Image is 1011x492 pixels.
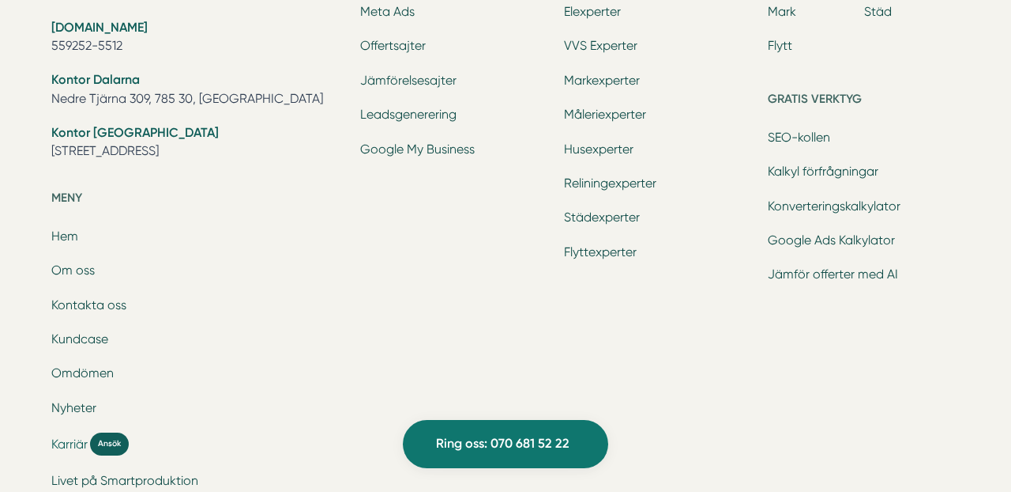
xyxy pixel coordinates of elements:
[360,73,457,88] a: Jämförelsesajter
[564,244,637,259] a: Flyttexperter
[768,38,792,53] a: Flytt
[51,229,78,244] a: Hem
[51,365,114,380] a: Omdömen
[564,210,640,225] a: Städexperter
[768,4,796,19] a: Mark
[51,188,342,212] h5: Meny
[768,89,960,113] h5: Gratis verktyg
[51,400,96,415] a: Nyheter
[90,433,129,456] span: Ansök
[51,331,108,346] a: Kundcase
[564,38,637,53] a: VVS Experter
[768,233,895,248] a: Google Ads Kalkylator
[51,18,342,59] li: 559252-5512
[51,72,140,87] strong: Kontor Dalarna
[564,4,621,19] a: Elexperter
[768,130,830,145] a: SEO-kollen
[768,199,900,214] a: Konverteringskalkylator
[360,4,415,19] a: Meta Ads
[564,73,640,88] a: Markexperter
[51,125,219,140] strong: Kontor [GEOGRAPHIC_DATA]
[360,107,457,122] a: Leadsgenerering
[51,297,126,312] a: Kontakta oss
[436,433,569,454] span: Ring oss: 070 681 52 22
[564,142,633,157] a: Husexperter
[864,4,892,19] a: Städ
[564,107,646,122] a: Måleriexperter
[768,164,878,179] a: Kalkyl förfrågningar
[360,142,475,157] a: Google My Business
[51,70,342,111] li: Nedre Tjärna 309, 785 30, [GEOGRAPHIC_DATA]
[768,267,898,282] a: Jämför offerter med AI
[51,433,342,456] a: Karriär Ansök
[360,38,426,53] a: Offertsajter
[51,435,88,453] span: Karriär
[51,263,95,278] a: Om oss
[403,420,608,468] a: Ring oss: 070 681 52 22
[51,473,198,488] a: Livet på Smartproduktion
[51,20,148,35] strong: [DOMAIN_NAME]
[51,123,342,164] li: [STREET_ADDRESS]
[564,176,656,191] a: Reliningexperter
